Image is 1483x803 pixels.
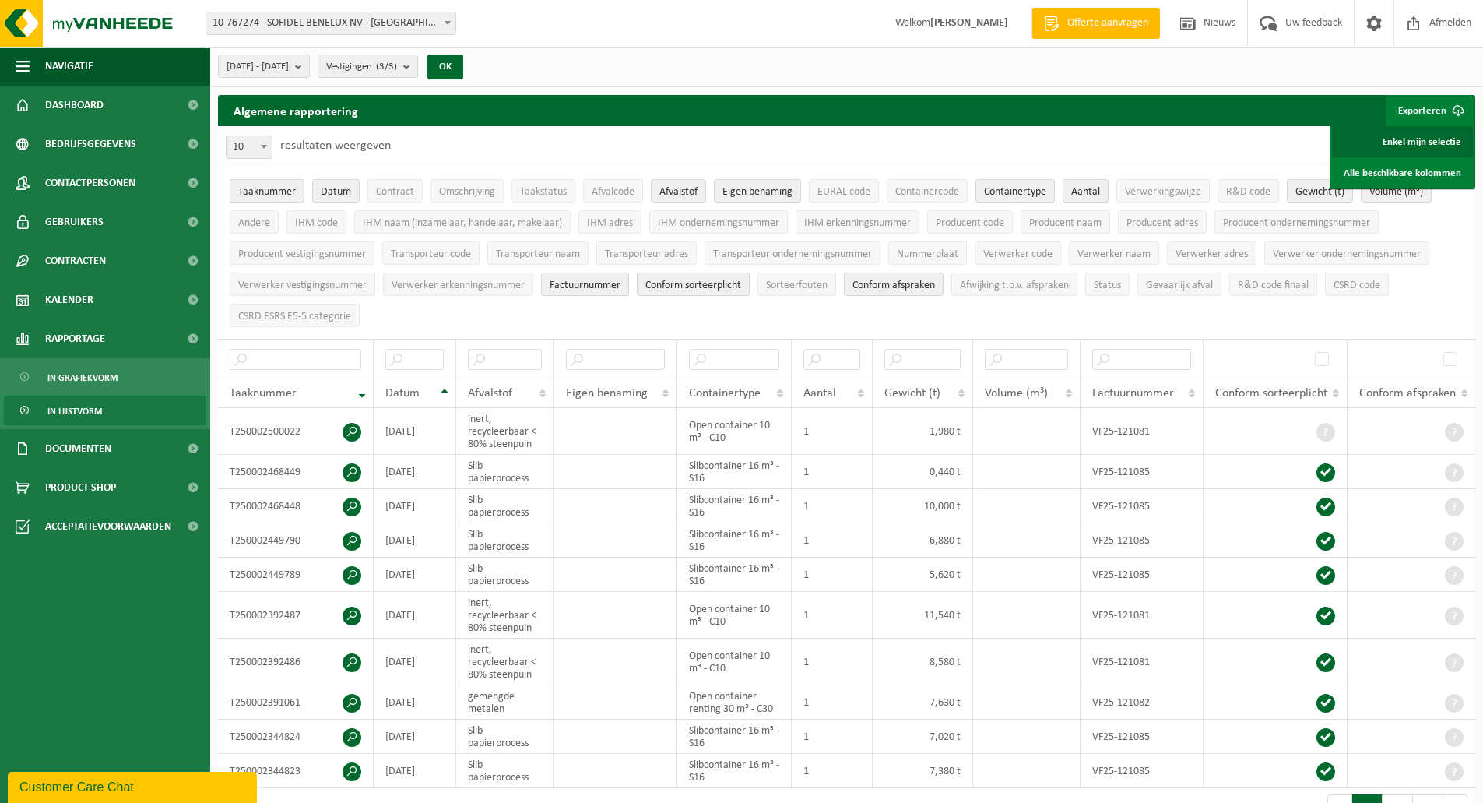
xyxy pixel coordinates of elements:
td: Slib papierprocess [456,558,555,592]
button: FactuurnummerFactuurnummer: Activate to sort [541,273,629,296]
td: T250002449790 [218,523,374,558]
td: [DATE] [374,489,456,523]
td: 5,620 t [873,558,974,592]
button: Verwerker vestigingsnummerVerwerker vestigingsnummer: Activate to sort [230,273,375,296]
span: Vestigingen [326,55,397,79]
td: 1 [792,408,873,455]
button: IHM naam (inzamelaar, handelaar, makelaar)IHM naam (inzamelaar, handelaar, makelaar): Activate to... [354,210,571,234]
button: Producent adresProducent adres: Activate to sort [1118,210,1207,234]
td: inert, recycleerbaar < 80% steenpuin [456,592,555,639]
button: R&D codeR&amp;D code: Activate to sort [1218,179,1279,203]
td: Open container 10 m³ - C10 [677,408,792,455]
strong: [PERSON_NAME] [930,17,1008,29]
button: Transporteur codeTransporteur code: Activate to sort [382,241,480,265]
span: IHM erkenningsnummer [804,217,911,229]
label: resultaten weergeven [280,139,391,152]
span: R&D code [1226,186,1270,198]
td: T250002468449 [218,455,374,489]
span: Contract [376,186,414,198]
span: Conform afspraken [1359,387,1456,400]
a: Enkel mijn selectie [1332,126,1473,157]
span: Gewicht (t) [1295,186,1344,198]
span: [DATE] - [DATE] [227,55,289,79]
td: 7,380 t [873,754,974,788]
span: Containertype [984,186,1046,198]
button: Gewicht (t)Gewicht (t): Activate to sort [1287,179,1353,203]
button: Producent ondernemingsnummerProducent ondernemingsnummer: Activate to sort [1214,210,1379,234]
td: 1 [792,754,873,788]
button: IHM adresIHM adres: Activate to sort [578,210,641,234]
button: Verwerker codeVerwerker code: Activate to sort [975,241,1061,265]
span: Sorteerfouten [766,280,828,291]
span: Afvalcode [592,186,634,198]
button: Conform sorteerplicht : Activate to sort [637,273,750,296]
span: Afvalstof [468,387,512,400]
span: Conform sorteerplicht [645,280,741,291]
span: Producent vestigingsnummer [238,248,366,260]
span: R&D code finaal [1238,280,1309,291]
button: AfvalcodeAfvalcode: Activate to sort [583,179,643,203]
td: 1 [792,592,873,639]
td: 7,630 t [873,685,974,720]
td: Slibcontainer 16 m³ - S16 [677,455,792,489]
td: 11,540 t [873,592,974,639]
td: [DATE] [374,720,456,754]
td: Slib papierprocess [456,754,555,788]
td: 1 [792,720,873,754]
span: Conform afspraken [852,280,935,291]
td: inert, recycleerbaar < 80% steenpuin [456,639,555,685]
a: In grafiekvorm [4,362,206,392]
td: VF25-121081 [1081,408,1204,455]
td: 1 [792,523,873,558]
span: Datum [385,387,420,400]
button: Gevaarlijk afval : Activate to sort [1137,273,1221,296]
button: DatumDatum: Activate to sort [312,179,360,203]
a: In lijstvorm [4,396,206,425]
button: ContainercodeContainercode: Activate to sort [887,179,968,203]
button: Transporteur naamTransporteur naam: Activate to sort [487,241,589,265]
span: CSRD code [1334,280,1380,291]
span: Eigen benaming [566,387,648,400]
button: Producent vestigingsnummerProducent vestigingsnummer: Activate to sort [230,241,374,265]
td: 1,980 t [873,408,974,455]
span: Gebruikers [45,203,104,241]
button: Verwerker ondernemingsnummerVerwerker ondernemingsnummer: Activate to sort [1264,241,1429,265]
button: TaakstatusTaakstatus: Activate to sort [511,179,575,203]
button: Afwijking t.o.v. afsprakenAfwijking t.o.v. afspraken: Activate to sort [951,273,1077,296]
span: IHM adres [587,217,633,229]
span: Transporteur ondernemingsnummer [713,248,872,260]
span: Containertype [689,387,761,400]
span: Transporteur naam [496,248,580,260]
td: VF25-121081 [1081,592,1204,639]
td: VF25-121085 [1081,455,1204,489]
td: VF25-121082 [1081,685,1204,720]
td: Slibcontainer 16 m³ - S16 [677,558,792,592]
span: Gewicht (t) [884,387,940,400]
td: [DATE] [374,523,456,558]
td: [DATE] [374,408,456,455]
span: Contactpersonen [45,164,135,203]
button: Transporteur ondernemingsnummerTransporteur ondernemingsnummer : Activate to sort [705,241,880,265]
span: Containercode [895,186,959,198]
h2: Algemene rapportering [218,95,374,126]
button: [DATE] - [DATE] [218,55,310,78]
span: Kalender [45,280,93,319]
button: IHM erkenningsnummerIHM erkenningsnummer: Activate to sort [796,210,919,234]
span: 10-767274 - SOFIDEL BENELUX NV - DUFFEL [206,12,455,34]
span: Factuurnummer [1092,387,1174,400]
td: [DATE] [374,592,456,639]
span: Navigatie [45,47,93,86]
span: Transporteur code [391,248,471,260]
td: 1 [792,639,873,685]
span: Afwijking t.o.v. afspraken [960,280,1069,291]
td: 10,000 t [873,489,974,523]
td: Slibcontainer 16 m³ - S16 [677,720,792,754]
span: Datum [321,186,351,198]
span: Verwerker code [983,248,1053,260]
span: Taakstatus [520,186,567,198]
span: Omschrijving [439,186,495,198]
button: Exporteren [1386,95,1474,126]
span: 10-767274 - SOFIDEL BENELUX NV - DUFFEL [206,12,456,35]
span: Producent adres [1126,217,1198,229]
